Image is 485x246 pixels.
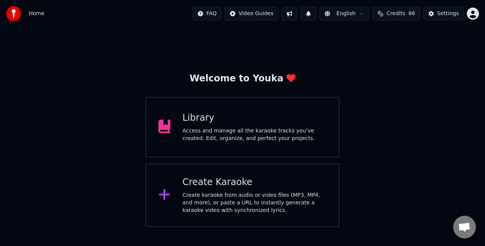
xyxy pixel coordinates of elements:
div: Welcome to Youka [189,73,296,85]
div: Library [183,112,327,124]
div: Settings [437,10,459,17]
div: Access and manage all the karaoke tracks you’ve created. Edit, organize, and perfect your projects. [183,127,327,142]
button: Video Guides [225,7,278,20]
span: Credits [386,10,405,17]
div: Open chat [453,216,476,238]
span: Home [29,10,44,17]
div: Create Karaoke [183,176,327,188]
nav: breadcrumb [29,10,44,17]
img: youka [6,6,21,21]
button: FAQ [192,7,222,20]
button: Settings [423,7,464,20]
div: Create karaoke from audio or video files (MP3, MP4, and more), or paste a URL to instantly genera... [183,192,327,214]
span: 86 [408,10,415,17]
button: Credits86 [372,7,420,20]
